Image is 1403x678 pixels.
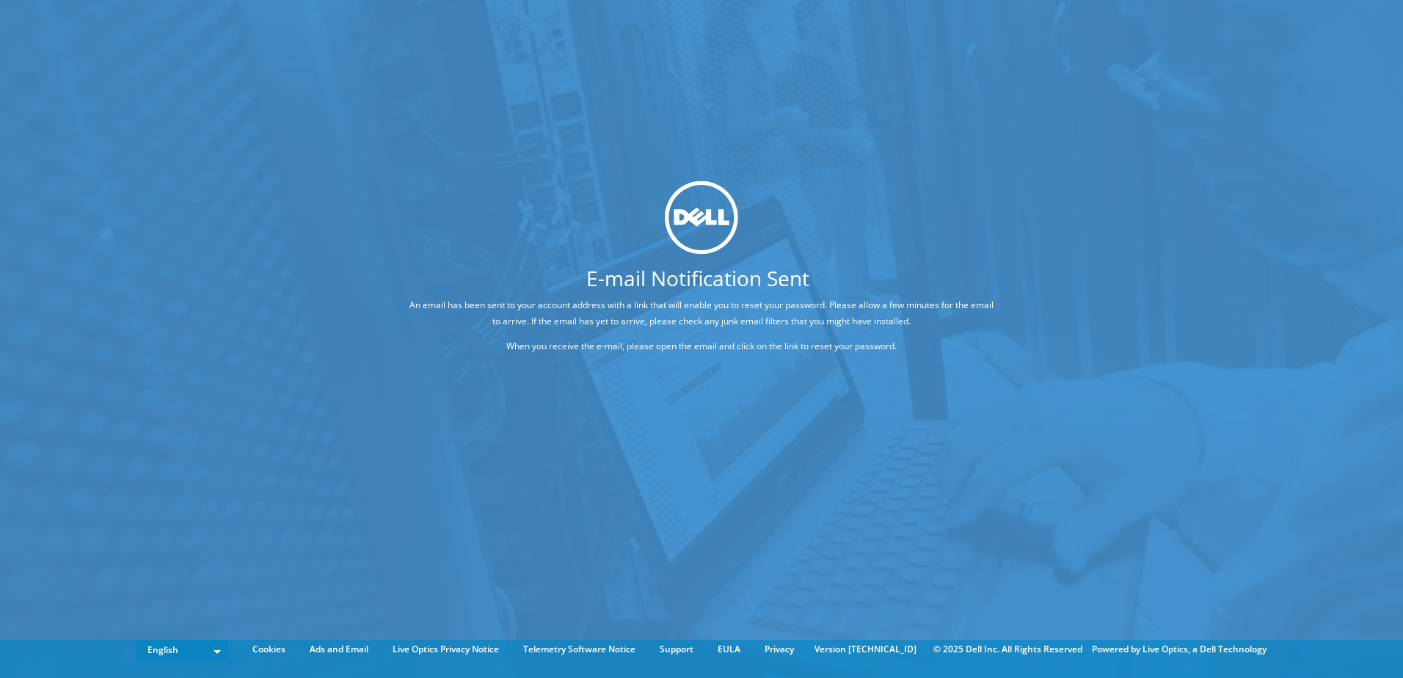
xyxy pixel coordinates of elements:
a: EULA [707,641,751,657]
a: Telemetry Software Notice [512,641,646,657]
p: An email has been sent to your account address with a link that will enable you to reset your pas... [406,297,997,329]
a: Cookies [241,641,296,657]
a: Support [649,641,704,657]
a: Live Optics Privacy Notice [382,641,510,657]
p: When you receive the e-mail, please open the email and click on the link to reset your password. [406,338,997,354]
h1: E-mail Notification Sent [351,268,1045,288]
li: Powered by Live Optics, a Dell Technology [1092,641,1267,657]
img: dell_svg_logo.svg [665,181,738,254]
li: Version [TECHNICAL_ID] [807,641,924,657]
li: © 2025 Dell Inc. All Rights Reserved [926,641,1090,657]
a: Privacy [754,641,805,657]
a: Ads and Email [299,641,379,657]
